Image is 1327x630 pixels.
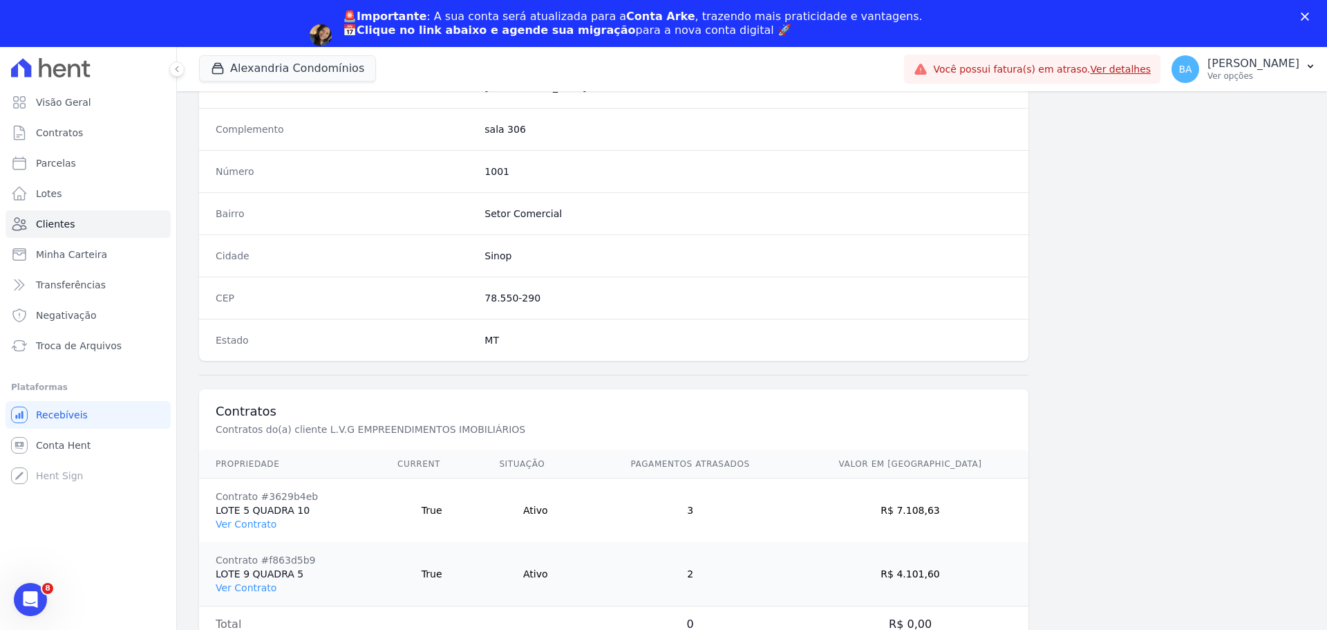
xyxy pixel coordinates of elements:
span: Troca de Arquivos [36,339,122,353]
dt: CEP [216,291,473,305]
th: Situação [482,450,588,479]
dt: Cidade [216,249,473,263]
a: Ver Contrato [216,582,276,593]
td: True [381,479,482,543]
td: Ativo [482,479,588,543]
span: Contratos [36,126,83,140]
p: Contratos do(a) cliente L.V.G EMPREENDIMENTOS IMOBILIÁRIOS [216,423,680,436]
a: Visão Geral [6,89,171,116]
a: Contratos [6,119,171,147]
a: Lotes [6,180,171,207]
a: Conta Hent [6,432,171,459]
dt: Número [216,165,473,178]
th: Propriedade [199,450,381,479]
div: Fechar [1301,12,1315,21]
span: Conta Hent [36,438,91,452]
span: Parcelas [36,156,76,170]
div: : A sua conta será atualizada para a , trazendo mais praticidade e vantagens. 📅 para a nova conta... [343,10,923,37]
th: Valor em [GEOGRAPHIC_DATA] [792,450,1028,479]
b: Conta Arke [626,10,695,23]
span: Minha Carteira [36,248,107,261]
h3: Contratos [216,403,1012,420]
a: Transferências [6,271,171,299]
iframe: Intercom live chat [14,583,47,616]
td: Ativo [482,542,588,606]
td: 3 [588,479,792,543]
td: 2 [588,542,792,606]
img: Profile image for Adriane [310,24,332,46]
a: Ver Contrato [216,519,276,530]
p: Ver opções [1207,71,1299,82]
span: Lotes [36,187,62,201]
span: Você possui fatura(s) em atraso. [933,62,1151,77]
span: Negativação [36,308,97,322]
dd: Sinop [484,249,1012,263]
a: Clientes [6,210,171,238]
b: Clique no link abaixo e agende sua migração [357,24,636,37]
button: BA [PERSON_NAME] Ver opções [1160,50,1327,89]
dd: 78.550-290 [484,291,1012,305]
span: Clientes [36,217,75,231]
a: Parcelas [6,149,171,177]
td: R$ 7.108,63 [792,479,1028,543]
a: Negativação [6,302,171,329]
th: Current [381,450,482,479]
b: 🚨Importante [343,10,426,23]
dt: Estado [216,333,473,347]
a: Recebíveis [6,401,171,429]
a: Agendar migração [343,46,457,61]
dd: sala 306 [484,122,1012,136]
span: Recebíveis [36,408,88,422]
th: Pagamentos Atrasados [588,450,792,479]
dd: 1001 [484,165,1012,178]
p: [PERSON_NAME] [1207,57,1299,71]
td: True [381,542,482,606]
div: Contrato #f863d5b9 [216,553,364,567]
span: 8 [42,583,53,594]
td: LOTE 9 QUADRA 5 [199,542,381,606]
div: Plataformas [11,379,165,396]
dd: MT [484,333,1012,347]
a: Ver detalhes [1091,64,1151,75]
td: LOTE 5 QUADRA 10 [199,479,381,543]
a: Troca de Arquivos [6,332,171,360]
button: Alexandria Condomínios [199,55,376,82]
span: Transferências [36,278,106,292]
span: BA [1179,64,1192,74]
div: Contrato #3629b4eb [216,490,364,503]
a: Minha Carteira [6,241,171,268]
dt: Complemento [216,122,473,136]
span: Visão Geral [36,95,91,109]
td: R$ 4.101,60 [792,542,1028,606]
dt: Bairro [216,207,473,221]
dd: Setor Comercial [484,207,1012,221]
